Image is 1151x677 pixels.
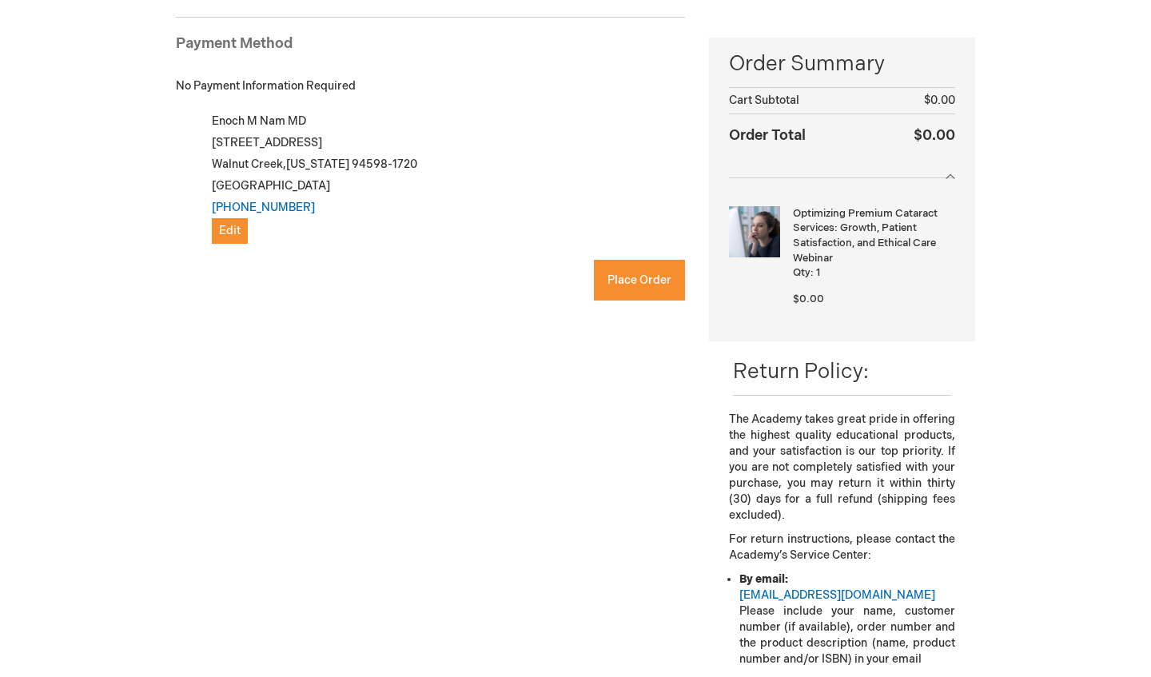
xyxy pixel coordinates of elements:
[729,532,955,564] p: For return instructions, please contact the Academy’s Service Center:
[594,260,685,301] button: Place Order
[739,571,955,667] li: Please include your name, customer number (if available), order number and the product descriptio...
[739,588,935,602] a: [EMAIL_ADDRESS][DOMAIN_NAME]
[219,224,241,237] span: Edit
[176,79,356,93] span: No Payment Information Required
[729,88,880,114] th: Cart Subtotal
[729,412,955,524] p: The Academy takes great pride in offering the highest quality educational products, and your sati...
[286,157,349,171] span: [US_STATE]
[212,201,315,214] a: [PHONE_NUMBER]
[729,50,955,87] span: Order Summary
[212,218,248,244] button: Edit
[607,273,671,287] span: Place Order
[914,127,955,144] span: $0.00
[176,278,419,340] iframe: reCAPTCHA
[924,94,955,107] span: $0.00
[793,206,951,265] strong: Optimizing Premium Cataract Services: Growth, Patient Satisfaction, and Ethical Care Webinar
[733,360,869,384] span: Return Policy:
[729,123,806,146] strong: Order Total
[793,293,824,305] span: $0.00
[793,266,810,279] span: Qty
[729,206,780,257] img: Optimizing Premium Cataract Services: Growth, Patient Satisfaction, and Ethical Care Webinar
[739,572,788,586] strong: By email:
[193,110,685,244] div: Enoch M Nam MD [STREET_ADDRESS] Walnut Creek , 94598-1720 [GEOGRAPHIC_DATA]
[816,266,820,279] span: 1
[176,34,685,62] div: Payment Method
